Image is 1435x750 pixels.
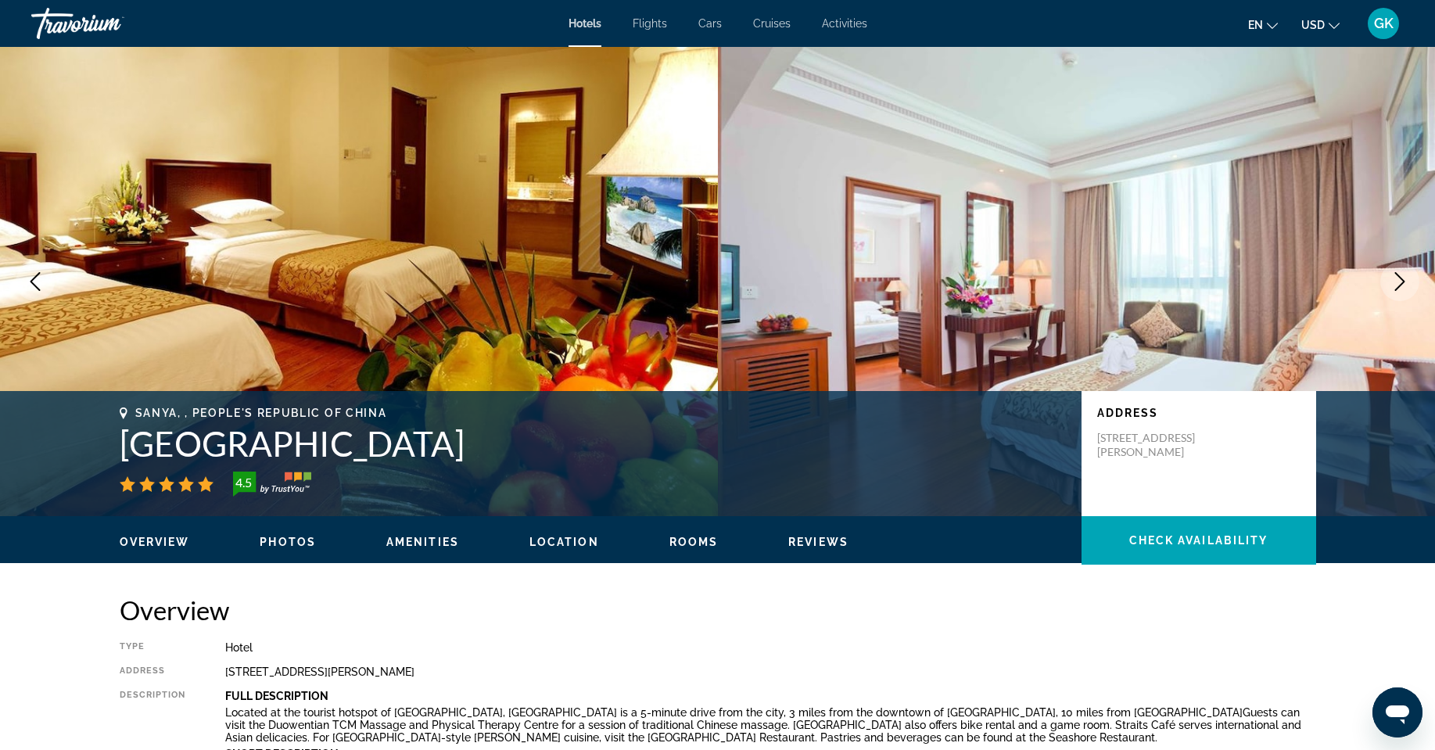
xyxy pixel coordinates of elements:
span: Location [529,536,599,548]
h2: Overview [120,594,1316,626]
span: Sanya, , People's Republic of China [135,407,387,419]
p: Located at the tourist hotspot of [GEOGRAPHIC_DATA], [GEOGRAPHIC_DATA] is a 5-minute drive from t... [225,706,1316,744]
a: Hotels [569,17,601,30]
button: Reviews [788,535,848,549]
span: GK [1374,16,1394,31]
button: Change currency [1301,13,1340,36]
a: Flights [633,17,667,30]
span: USD [1301,19,1325,31]
a: Travorium [31,3,188,44]
p: [STREET_ADDRESS][PERSON_NAME] [1097,431,1222,459]
b: Full Description [225,690,328,702]
img: trustyou-badge-hor.svg [233,472,311,497]
span: Photos [260,536,316,548]
div: Address [120,666,186,678]
a: Activities [822,17,867,30]
a: Cruises [753,17,791,30]
button: Photos [260,535,316,549]
button: Previous image [16,262,55,301]
span: Overview [120,536,190,548]
span: Reviews [788,536,848,548]
div: 4.5 [228,473,260,492]
button: Next image [1380,262,1419,301]
button: Location [529,535,599,549]
span: en [1248,19,1263,31]
button: User Menu [1363,7,1404,40]
button: Overview [120,535,190,549]
button: Amenities [386,535,459,549]
span: Amenities [386,536,459,548]
div: Type [120,641,186,654]
div: [STREET_ADDRESS][PERSON_NAME] [225,666,1316,678]
span: Check Availability [1129,534,1268,547]
span: Rooms [669,536,719,548]
button: Rooms [669,535,719,549]
iframe: Кнопка запуска окна обмена сообщениями [1372,687,1422,737]
p: Address [1097,407,1300,419]
a: Cars [698,17,722,30]
h1: [GEOGRAPHIC_DATA] [120,423,1066,464]
button: Check Availability [1082,516,1316,565]
div: Hotel [225,641,1316,654]
button: Change language [1248,13,1278,36]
